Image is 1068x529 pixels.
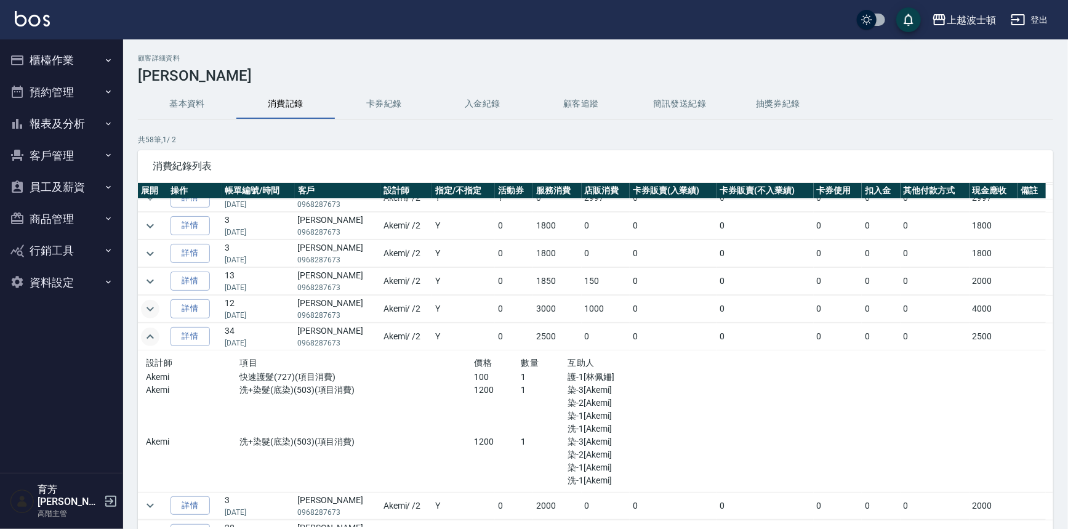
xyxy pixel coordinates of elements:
td: 1800 [970,240,1018,267]
td: 1000 [582,296,630,323]
th: 備註 [1018,183,1046,199]
th: 其他付款方式 [901,183,970,199]
span: 數量 [521,358,539,368]
td: 13 [222,268,294,295]
td: 0 [630,268,717,295]
span: 項目 [239,358,257,368]
td: Akemi / /2 [380,296,433,323]
img: Person [10,489,34,514]
td: 0 [862,296,900,323]
p: 洗-1[Akemi] [568,422,709,435]
td: 0 [630,323,717,350]
td: Akemi / /2 [380,323,433,350]
td: 2500 [970,323,1018,350]
th: 扣入金 [862,183,900,199]
button: 商品管理 [5,203,118,235]
span: 消費紀錄列表 [153,160,1038,172]
p: 1 [521,435,568,448]
p: [DATE] [225,507,291,518]
td: 0 [717,212,813,240]
p: 100 [474,371,521,384]
td: 0 [901,268,970,295]
td: 0 [901,323,970,350]
td: 0 [717,492,813,519]
button: 顧客追蹤 [532,89,630,119]
td: Y [432,323,494,350]
p: [DATE] [225,282,291,293]
td: 3 [222,240,294,267]
td: 3 [222,212,294,240]
td: 150 [582,268,630,295]
td: 0 [630,212,717,240]
div: 上越波士頓 [947,12,996,28]
p: 染-1[Akemi] [568,461,709,474]
td: 1800 [970,212,1018,240]
td: 0 [717,240,813,267]
td: 0 [901,240,970,267]
td: 0 [901,492,970,519]
button: 員工及薪資 [5,171,118,203]
th: 活動券 [495,183,533,199]
td: Y [432,240,494,267]
p: 洗+染髮(底染)(503)(項目消費) [239,435,474,448]
td: 0 [901,212,970,240]
td: 0 [862,268,900,295]
td: 0 [814,492,862,519]
span: 設計師 [146,358,172,368]
td: 0 [495,212,533,240]
p: Akemi [146,435,239,448]
button: 基本資料 [138,89,236,119]
td: 0 [814,240,862,267]
button: 簡訊發送紀錄 [630,89,729,119]
button: expand row [141,328,159,346]
img: Logo [15,11,50,26]
td: 2000 [970,268,1018,295]
p: 快速護髮(727)(項目消費) [239,371,474,384]
p: 護-1[林佩姍] [568,371,709,384]
td: 0 [814,268,862,295]
th: 卡券使用 [814,183,862,199]
td: 0 [630,240,717,267]
button: 卡券紀錄 [335,89,433,119]
th: 設計師 [380,183,433,199]
button: 登出 [1006,9,1053,31]
button: 資料設定 [5,267,118,299]
th: 客戶 [295,183,380,199]
td: 0 [717,268,813,295]
button: expand row [141,300,159,318]
td: 0 [862,323,900,350]
p: 1 [521,371,568,384]
td: 1850 [533,268,582,295]
td: 0 [814,296,862,323]
td: 0 [814,212,862,240]
button: 上越波士頓 [927,7,1001,33]
td: 0 [717,323,813,350]
button: 行銷工具 [5,235,118,267]
p: [DATE] [225,199,291,210]
td: 3000 [533,296,582,323]
p: 0968287673 [298,310,377,321]
p: Akemi [146,384,239,397]
button: expand row [141,272,159,291]
td: 0 [495,268,533,295]
td: 0 [495,240,533,267]
td: 0 [582,323,630,350]
p: 高階主管 [38,508,100,519]
td: 0 [901,296,970,323]
td: [PERSON_NAME] [295,296,380,323]
td: 1800 [533,212,582,240]
td: 0 [495,492,533,519]
p: 0968287673 [298,227,377,238]
p: 0968287673 [298,507,377,518]
td: 0 [582,240,630,267]
td: 0 [582,492,630,519]
p: 0968287673 [298,254,377,265]
h3: [PERSON_NAME] [138,67,1053,84]
td: Y [432,492,494,519]
th: 帳單編號/時間 [222,183,294,199]
span: 價格 [474,358,492,368]
th: 操作 [167,183,222,199]
a: 詳情 [171,327,210,346]
h5: 育芳[PERSON_NAME] [38,483,100,508]
th: 指定/不指定 [432,183,494,199]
